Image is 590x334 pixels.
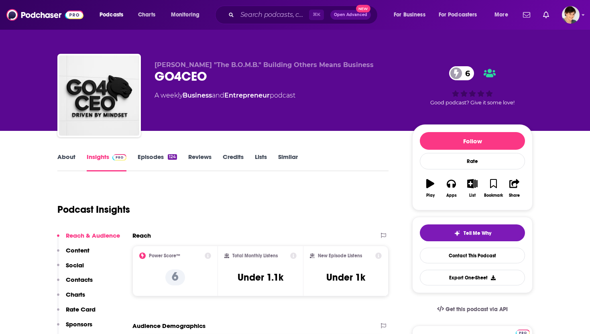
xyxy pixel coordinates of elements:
[223,6,385,24] div: Search podcasts, credits, & more...
[100,9,123,20] span: Podcasts
[356,5,370,12] span: New
[66,261,84,269] p: Social
[66,291,85,298] p: Charts
[132,232,151,239] h2: Reach
[57,153,75,171] a: About
[138,9,155,20] span: Charts
[188,153,212,171] a: Reviews
[520,8,533,22] a: Show notifications dropdown
[57,232,120,246] button: Reach & Audience
[57,291,85,305] button: Charts
[446,193,457,198] div: Apps
[57,305,96,320] button: Rate Card
[431,299,514,319] a: Get this podcast via API
[165,8,210,21] button: open menu
[439,9,477,20] span: For Podcasters
[562,6,580,24] button: Show profile menu
[133,8,160,21] a: Charts
[57,204,130,216] h1: Podcast Insights
[562,6,580,24] span: Logged in as bethwouldknow
[454,230,460,236] img: tell me why sparkle
[420,153,525,169] div: Rate
[6,7,83,22] img: Podchaser - Follow, Share and Rate Podcasts
[112,154,126,161] img: Podchaser Pro
[57,261,84,276] button: Social
[232,253,278,259] h2: Total Monthly Listens
[484,193,503,198] div: Bookmark
[330,10,371,20] button: Open AdvancedNew
[171,9,199,20] span: Monitoring
[433,8,489,21] button: open menu
[449,66,474,80] a: 6
[223,153,244,171] a: Credits
[66,232,120,239] p: Reach & Audience
[388,8,435,21] button: open menu
[420,248,525,263] a: Contact This Podcast
[483,174,504,203] button: Bookmark
[155,61,374,69] span: [PERSON_NAME] "The B.O.M.B." Building Others Means Business
[66,246,90,254] p: Content
[420,224,525,241] button: tell me why sparkleTell Me Why
[462,174,483,203] button: List
[334,13,367,17] span: Open Advanced
[509,193,520,198] div: Share
[394,9,425,20] span: For Business
[446,306,508,313] span: Get this podcast via API
[326,271,365,283] h3: Under 1k
[94,8,134,21] button: open menu
[464,230,491,236] span: Tell Me Why
[66,305,96,313] p: Rate Card
[155,91,295,100] div: A weekly podcast
[278,153,298,171] a: Similar
[457,66,474,80] span: 6
[540,8,552,22] a: Show notifications dropdown
[489,8,518,21] button: open menu
[224,92,270,99] a: Entrepreneur
[57,246,90,261] button: Content
[66,320,92,328] p: Sponsors
[430,100,515,106] span: Good podcast? Give it some love!
[138,153,177,171] a: Episodes124
[562,6,580,24] img: User Profile
[255,153,267,171] a: Lists
[66,276,93,283] p: Contacts
[149,253,180,259] h2: Power Score™
[426,193,435,198] div: Play
[59,55,139,136] img: GO4CEO
[168,154,177,160] div: 124
[494,9,508,20] span: More
[212,92,224,99] span: and
[87,153,126,171] a: InsightsPodchaser Pro
[183,92,212,99] a: Business
[412,61,533,111] div: 6Good podcast? Give it some love!
[441,174,462,203] button: Apps
[57,276,93,291] button: Contacts
[420,270,525,285] button: Export One-Sheet
[165,269,185,285] p: 6
[237,8,309,21] input: Search podcasts, credits, & more...
[309,10,324,20] span: ⌘ K
[238,271,283,283] h3: Under 1.1k
[469,193,476,198] div: List
[420,132,525,150] button: Follow
[420,174,441,203] button: Play
[318,253,362,259] h2: New Episode Listens
[132,322,205,330] h2: Audience Demographics
[504,174,525,203] button: Share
